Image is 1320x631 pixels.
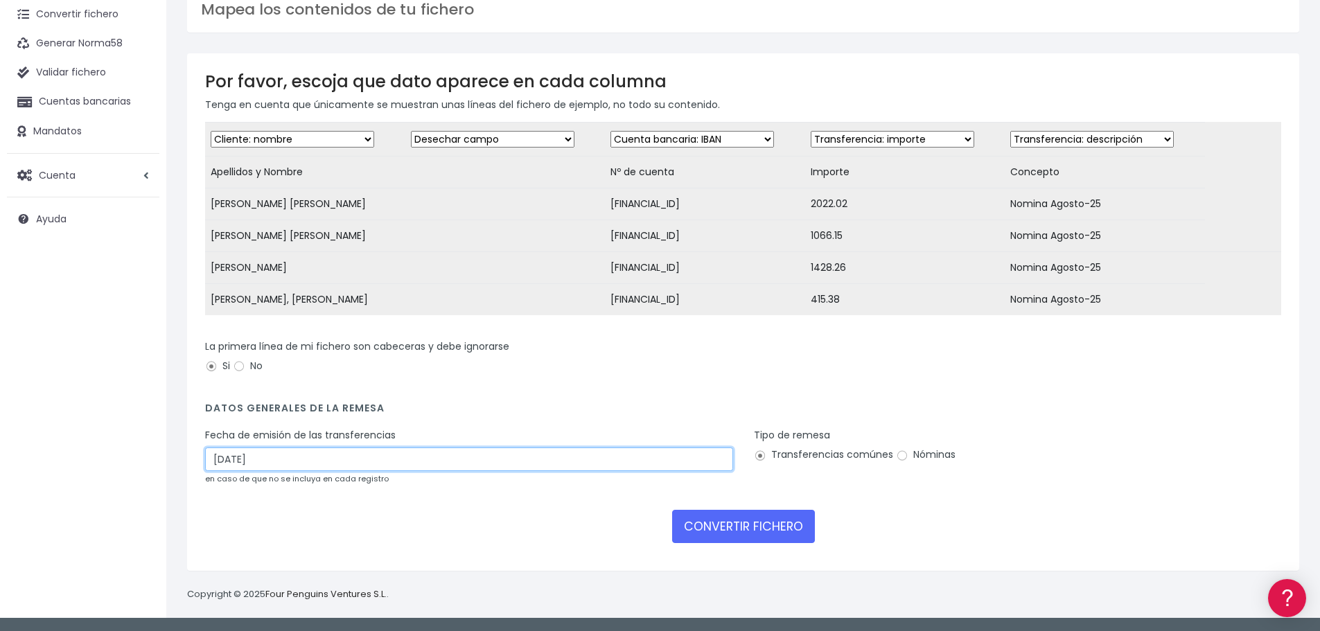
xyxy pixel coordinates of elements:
[7,204,159,233] a: Ayuda
[7,161,159,190] a: Cuenta
[605,157,805,188] td: Nº de cuenta
[14,371,263,395] button: Contáctanos
[7,87,159,116] a: Cuentas bancarias
[201,1,1285,19] h3: Mapea los contenidos de tu fichero
[14,240,263,261] a: Perfiles de empresas
[672,510,815,543] button: CONVERTIR FICHERO
[187,587,389,602] p: Copyright © 2025 .
[14,153,263,166] div: Convertir ficheros
[805,188,1005,220] td: 2022.02
[754,428,830,443] label: Tipo de remesa
[205,220,405,252] td: [PERSON_NAME] [PERSON_NAME]
[1005,188,1205,220] td: Nomina Agosto-25
[1005,284,1205,316] td: Nomina Agosto-25
[896,447,956,462] label: Nóminas
[205,284,405,316] td: [PERSON_NAME], [PERSON_NAME]
[14,96,263,109] div: Información general
[205,359,230,373] label: Si
[605,252,805,284] td: [FINANCIAL_ID]
[805,252,1005,284] td: 1428.26
[14,354,263,375] a: API
[7,29,159,58] a: Generar Norma58
[7,58,159,87] a: Validar fichero
[14,332,263,346] div: Programadores
[39,168,76,181] span: Cuenta
[1005,220,1205,252] td: Nomina Agosto-25
[1005,252,1205,284] td: Nomina Agosto-25
[14,297,263,319] a: General
[205,402,1281,421] h4: Datos generales de la remesa
[14,218,263,240] a: Videotutoriales
[205,71,1281,91] h3: Por favor, escoja que dato aparece en cada columna
[36,212,67,226] span: Ayuda
[754,447,893,462] label: Transferencias comúnes
[205,157,405,188] td: Apellidos y Nombre
[191,399,267,412] a: POWERED BY ENCHANT
[205,473,389,484] small: en caso de que no se incluya en cada registro
[205,252,405,284] td: [PERSON_NAME]
[14,197,263,218] a: Problemas habituales
[1005,157,1205,188] td: Concepto
[605,220,805,252] td: [FINANCIAL_ID]
[805,157,1005,188] td: Importe
[14,275,263,288] div: Facturación
[205,339,509,354] label: La primera línea de mi fichero son cabeceras y debe ignorarse
[14,175,263,197] a: Formatos
[14,118,263,139] a: Información general
[233,359,263,373] label: No
[805,284,1005,316] td: 415.38
[265,587,387,601] a: Four Penguins Ventures S.L.
[7,117,159,146] a: Mandatos
[805,220,1005,252] td: 1066.15
[205,188,405,220] td: [PERSON_NAME] [PERSON_NAME]
[605,188,805,220] td: [FINANCIAL_ID]
[605,284,805,316] td: [FINANCIAL_ID]
[205,97,1281,112] p: Tenga en cuenta que únicamente se muestran unas líneas del fichero de ejemplo, no todo su contenido.
[205,428,396,443] label: Fecha de emisión de las transferencias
